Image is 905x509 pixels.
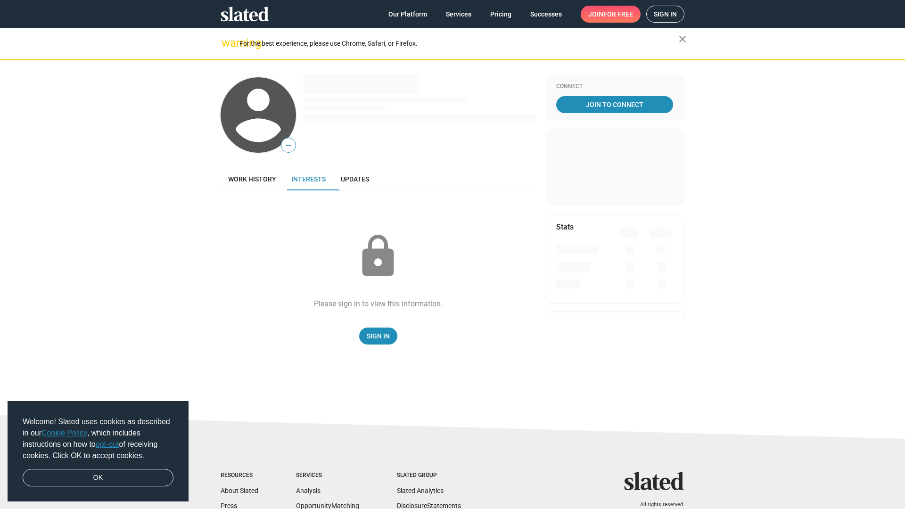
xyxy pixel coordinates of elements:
a: dismiss cookie message [23,469,173,487]
a: Sign in [646,6,684,23]
a: Work history [221,168,284,190]
div: Slated Group [397,472,461,479]
div: Services [296,472,359,479]
a: Successes [523,6,569,23]
a: About Slated [221,487,258,494]
a: Pricing [483,6,519,23]
a: Our Platform [381,6,435,23]
a: Joinfor free [581,6,641,23]
a: opt-out [96,440,119,448]
span: Pricing [490,6,511,23]
mat-card-title: Stats [556,222,574,232]
div: Please sign in to view this information. [314,299,443,309]
a: Cookie Policy [41,429,87,437]
mat-icon: lock [354,233,402,280]
span: Welcome! Slated uses cookies as described in our , which includes instructions on how to of recei... [23,416,173,461]
div: For the best experience, please use Chrome, Safari, or Firefox. [239,37,679,50]
span: Our Platform [388,6,427,23]
span: Join To Connect [558,96,671,113]
span: Updates [341,175,369,183]
div: Connect [556,83,673,90]
mat-icon: warning [222,37,233,49]
span: for free [603,6,633,23]
a: Interests [284,168,333,190]
a: Sign In [359,328,397,345]
div: Resources [221,472,258,479]
a: Services [438,6,479,23]
span: Interests [291,175,326,183]
span: Sign in [654,6,677,22]
div: cookieconsent [8,401,189,502]
span: Work history [228,175,276,183]
span: — [281,140,296,152]
a: Analysis [296,487,321,494]
span: Join [588,6,633,23]
span: Sign In [367,328,390,345]
span: Services [446,6,471,23]
a: Updates [333,168,377,190]
span: Successes [530,6,562,23]
a: Slated Analytics [397,487,444,494]
mat-icon: close [677,33,688,45]
a: Join To Connect [556,96,673,113]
